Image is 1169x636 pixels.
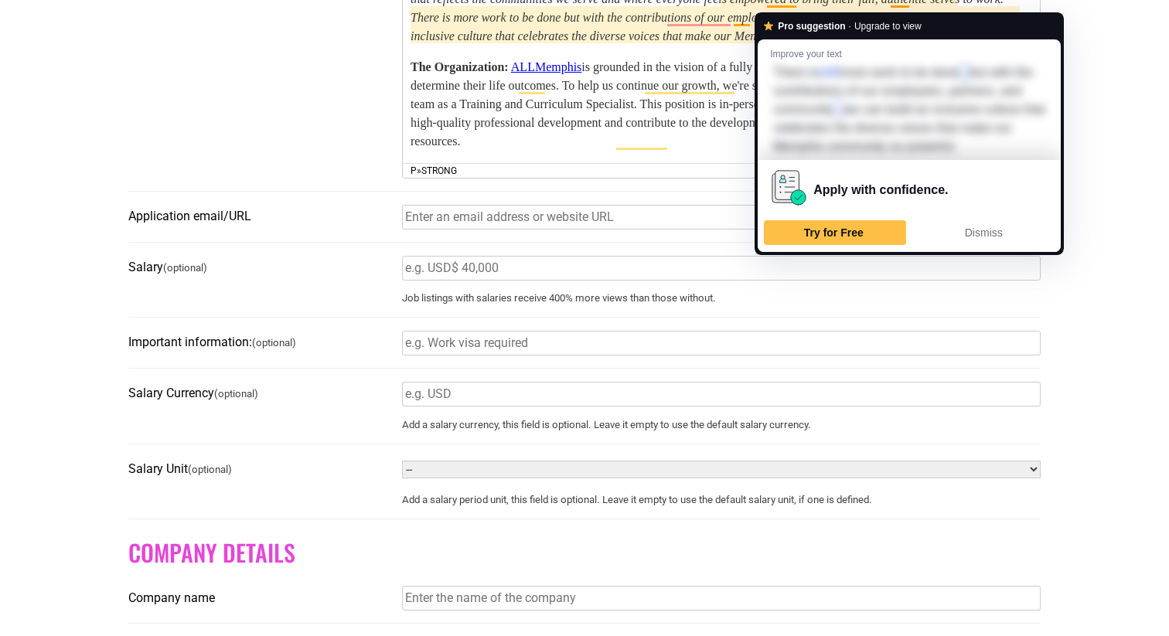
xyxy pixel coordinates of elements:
li: Understanding of how to evaluate, improve and report on the effectiveness of professional develop... [39,174,629,192]
li: Ability to work independently, communicate effectively, and maintain accountability for self and ... [39,81,629,100]
input: e.g. USD$ 40,000 [402,256,1041,281]
div: » [417,165,421,176]
small: Job listings with salaries receive 400% more views than those without. [402,292,1041,304]
p: is grounded in the vision of a fully literate community where one's zip code does not determine t... [8,477,629,570]
li: Training in [PERSON_NAME] or other multisensory language instruction methods. [39,192,629,211]
li: Demonstrated ability to build trust and [PERSON_NAME] collaboration across teams. [39,230,629,248]
h2: Company Details [128,539,1041,566]
label: Salary [128,255,393,281]
li: Knowledge of staff development as it applies to both teaching and learning, and leading professio... [39,137,629,174]
strong: The Organization: [8,479,106,492]
li: Commitment to ALLMemphis’ mission and values, as well as a passion for educational equity [39,118,629,137]
a: ALLMemphis [108,479,179,492]
li: Experience with various curriculums, Response to Intervention (RTI) or tutoring, or peer coaching... [39,211,629,230]
small: (optional) [163,262,207,274]
input: e.g. Work visa required [402,331,1041,355]
small: Add a salary period unit, this field is optional. Leave it empty to use the default salary unit, ... [402,494,1041,506]
input: Enter the name of the company [402,586,1041,610]
small: (optional) [252,337,296,349]
li: Excellent facilitation, communication, and presentation skills. [39,26,629,44]
label: Salary Currency [128,381,393,406]
li: Dedication to continuous professional growth and improvement. [39,248,629,267]
small: (optional) [188,464,232,475]
label: Company name [128,586,393,610]
div: p [411,165,417,176]
li: Desire to work with a high-performance, collaborative, constructive peer group [39,100,629,118]
input: Enter an email address or website URL [402,205,1041,230]
em: ALLMemphis celebrates diversity and does not discriminate on basis of race, religion, sexual orie... [8,355,625,461]
li: Strong attention to detail, self-motivation, and ability to manage multiple projects in a fast-pa... [39,44,629,63]
li: Experience working with diverse populations and stakeholders [39,63,629,81]
strong: To apply, please send a one-page cover letter, resume, and the names and contact information of t... [8,281,626,332]
label: Salary Unit [128,457,393,482]
label: Application email/URL [128,204,393,229]
div: strong [421,165,457,176]
small: Add a salary currency, this field is optional. Leave it empty to use the default salary currency. [402,419,1041,431]
label: Important information: [128,330,393,355]
small: (optional) [214,388,258,400]
input: e.g. USD [402,382,1041,406]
